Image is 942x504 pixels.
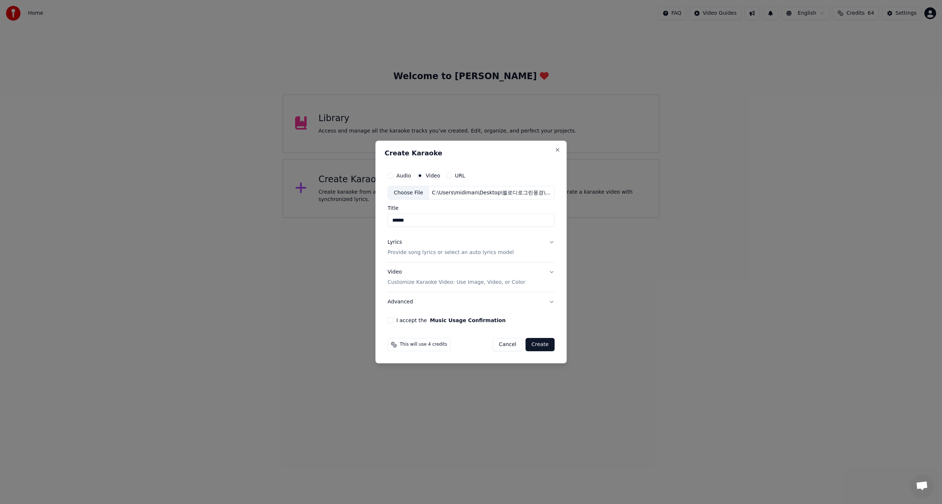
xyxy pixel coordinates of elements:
button: LyricsProvide song lyrics or select an auto lyrics model [387,233,555,262]
div: Video [387,269,525,286]
button: I accept the [430,318,506,323]
div: C:\Users\midiman\Desktop\멜로디로그린풍경\목포의눈물\목포의 눈물.mp4 [429,189,554,197]
h2: Create Karaoke [385,150,557,156]
label: I accept the [396,318,506,323]
label: Video [426,173,440,178]
div: Choose File [388,186,429,200]
button: Cancel [493,338,523,351]
button: Create [525,338,555,351]
p: Customize Karaoke Video: Use Image, Video, or Color [387,279,525,286]
div: Lyrics [387,239,402,246]
label: Title [387,206,555,211]
p: Provide song lyrics or select an auto lyrics model [387,249,514,257]
label: URL [455,173,465,178]
button: Advanced [387,292,555,311]
span: This will use 4 credits [400,342,447,348]
button: VideoCustomize Karaoke Video: Use Image, Video, or Color [387,263,555,292]
label: Audio [396,173,411,178]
